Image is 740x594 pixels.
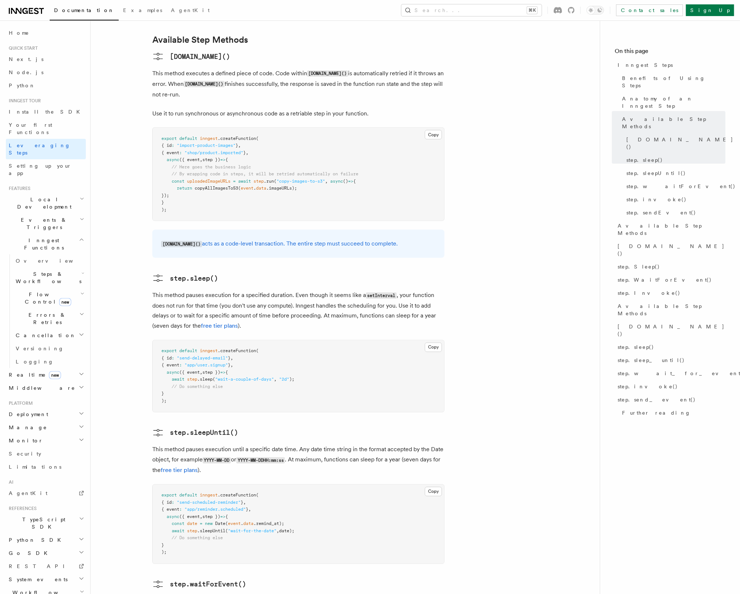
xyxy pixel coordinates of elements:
a: Available Step Methods [615,300,725,320]
span: ); [289,377,294,382]
span: Setting up your app [9,163,72,176]
a: step.sleep() [623,153,725,167]
span: => [220,157,225,162]
span: , [276,529,279,534]
span: date); [279,529,294,534]
span: Security [9,451,41,457]
span: "send-delayed-email" [177,356,228,361]
span: Middleware [6,384,75,392]
span: export [161,493,177,498]
span: } [241,500,243,505]
span: Further reading [622,409,691,416]
a: AgentKit [167,2,214,20]
span: ({ event [179,157,200,162]
span: "copy-images-to-s3" [276,179,325,184]
a: Limitations [6,460,86,473]
span: , [230,356,233,361]
span: Realtime [6,371,61,378]
span: Available Step Methods [618,222,725,237]
span: new [205,521,213,526]
span: new [49,371,61,379]
button: Copy [425,487,442,496]
span: Your first Functions [9,122,52,135]
a: Install the SDK [6,105,86,118]
span: , [200,157,202,162]
span: } [228,356,230,361]
button: Copy [425,343,442,352]
span: Documentation [54,7,114,13]
span: : [172,356,174,361]
span: .imageURLs); [266,186,297,191]
span: { [353,179,356,184]
span: step.invoke() [626,196,687,203]
span: "app/reminder.scheduled" [184,507,246,512]
a: step.sleepUntil() [152,427,238,439]
span: , [246,150,248,155]
span: new [59,298,71,306]
span: export [161,136,177,141]
a: free tier plans [161,467,198,474]
span: inngest [200,136,218,141]
span: System events [6,576,68,583]
a: Further reading [619,406,725,419]
span: Events & Triggers [6,216,80,231]
span: .createFunction [218,136,256,141]
span: "send-scheduled-reminder" [177,500,241,505]
span: { id [161,500,172,505]
a: Next.js [6,53,86,66]
a: free tier plans [201,323,238,330]
pre: step.waitForEvent() [170,579,246,590]
span: ({ event [179,370,200,375]
a: Your first Functions [6,118,86,139]
code: YYYY-MM-DDHH:mm:ss [236,457,285,464]
span: date [187,521,197,526]
span: const [172,179,184,184]
span: "wait-a-couple-of-days" [215,377,274,382]
span: Next.js [9,56,43,62]
span: step.WaitForEvent() [618,276,712,283]
span: .sleepUntil [197,529,225,534]
span: Anatomy of an Inngest Step [622,95,725,110]
span: => [220,514,225,519]
span: ( [225,529,228,534]
span: "import-product-images" [177,143,236,148]
span: } [161,543,164,548]
span: Node.js [9,69,43,75]
a: Available Step Methods [619,113,725,133]
span: step.invoke() [618,383,678,390]
span: Features [6,186,30,191]
span: inngest [200,493,218,498]
span: } [161,200,164,205]
p: This method pauses execution for a specified duration. Even though it seems like a , your functio... [152,290,445,331]
a: Home [6,26,86,39]
span: TypeScript SDK [6,516,79,530]
a: step.sleep_until() [615,354,725,367]
span: REST API [9,563,71,569]
span: = [200,521,202,526]
span: Available Step Methods [618,302,725,317]
span: : [179,150,182,155]
span: Inngest tour [6,98,41,104]
span: data [243,521,253,526]
span: Examples [123,7,162,13]
span: step [187,529,197,534]
a: Setting up your app [6,159,86,180]
a: Examples [119,2,167,20]
span: : [179,363,182,368]
span: Deployment [6,411,48,418]
span: await [172,377,184,382]
pre: [DOMAIN_NAME]() [170,52,230,62]
a: Overview [13,254,86,267]
pre: step.sleep() [170,273,218,283]
span: Manage [6,424,47,431]
span: } [246,507,248,512]
span: return [177,186,192,191]
span: Flow Control [13,291,80,305]
button: Errors & Retries [13,308,86,329]
a: Available Step Methods [152,35,248,45]
a: step.WaitForEvent() [615,273,725,286]
pre: step.sleepUntil() [170,428,238,438]
span: step.sleepUntil() [626,170,686,177]
span: }); [161,193,169,198]
span: ( [256,493,259,498]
